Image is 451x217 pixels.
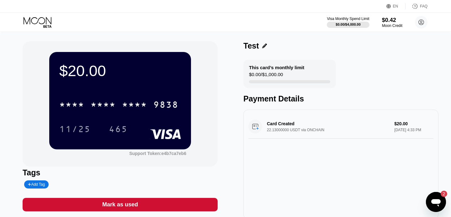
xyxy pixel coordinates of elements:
div: $0.42Moon Credit [382,17,402,28]
div: Tags [23,168,218,177]
div: Moon Credit [382,23,402,28]
div: Mark as used [102,201,138,208]
div: 465 [109,125,128,135]
div: FAQ [406,3,427,9]
div: FAQ [420,4,427,8]
div: 9838 [153,101,178,111]
div: Visa Monthly Spend Limit [327,17,369,21]
div: $0.42 [382,17,402,23]
div: EN [393,4,398,8]
iframe: 用于启动消息传送窗口的按钮，2 条未读消息 [426,192,446,212]
div: Visa Monthly Spend Limit$0.00/$4,000.00 [327,17,369,28]
div: 11/25 [59,125,91,135]
div: Support Token:e4b7ca7eb6 [129,151,186,156]
div: Test [243,41,259,50]
div: Mark as used [23,198,218,211]
div: Add Tag [24,180,49,189]
div: $0.00 / $4,000.00 [336,23,361,26]
div: $20.00 [59,62,181,80]
div: This card’s monthly limit [249,65,304,70]
iframe: 未读消息的数量 [435,191,447,197]
div: $0.00 / $1,000.00 [249,72,283,80]
div: Add Tag [28,182,45,187]
div: EN [386,3,406,9]
div: Support Token: e4b7ca7eb6 [129,151,186,156]
div: 465 [104,121,132,137]
div: Payment Details [243,94,438,103]
div: 11/25 [55,121,95,137]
